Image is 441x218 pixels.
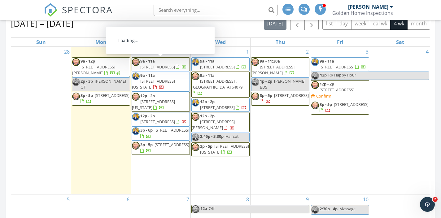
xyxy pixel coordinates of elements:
[251,58,259,66] img: image3.png
[362,194,370,204] a: Go to October 10, 2025
[348,4,388,10] div: [PERSON_NAME]
[311,80,369,100] a: 12p - 2p [STREET_ADDRESS] Confirm
[334,102,369,107] span: [STREET_ADDRESS]
[200,105,235,110] span: [STREET_ADDRESS]
[425,47,430,57] a: Go to October 4, 2025
[140,127,189,139] a: 3p - 6p [STREET_ADDRESS]
[123,47,131,57] a: Go to September 29, 2025
[200,72,215,78] span: 9a - 11a
[200,133,224,139] span: 2:45p - 3:30p
[320,58,334,64] span: 9a - 11a
[154,4,277,16] input: Search everything...
[140,127,153,133] span: 3p - 6p
[320,206,338,211] span: 2:30p - 4p
[200,143,249,155] a: 3p - 5p [STREET_ADDRESS][US_STATE]
[365,47,370,57] a: Go to October 3, 2025
[351,18,370,30] button: week
[260,78,305,90] span: [PERSON_NAME] BDS
[311,206,319,214] img: dev.jpeg
[132,72,175,90] a: 9a - 11a [STREET_ADDRESS][US_STATE]
[251,64,295,76] span: [STREET_ADDRESS][PERSON_NAME]
[320,64,354,70] span: [STREET_ADDRESS]
[433,197,438,202] span: 2
[370,18,391,30] button: cal wk
[311,58,319,66] img: dev.jpeg
[140,58,155,64] span: 9a - 11a
[132,99,175,110] span: [STREET_ADDRESS][US_STATE]
[322,18,336,30] button: list
[72,58,121,76] a: 9a - 12p [STREET_ADDRESS][PERSON_NAME]
[310,47,370,194] td: Go to October 3, 2025
[251,92,309,106] a: 3p - 5p [STREET_ADDRESS]
[131,47,190,194] td: Go to September 30, 2025
[44,8,113,21] a: SPECTORA
[132,127,140,135] img: dev.jpeg
[44,3,58,17] img: The Best Home Inspection Software - Spectora
[140,93,155,98] span: 12p - 2p
[192,113,199,121] img: image3.png
[72,58,80,66] img: image3.png
[192,72,199,80] img: image3.png
[94,38,108,46] a: Monday
[182,47,190,57] a: Go to September 30, 2025
[155,127,189,133] span: [STREET_ADDRESS]
[200,58,247,70] a: 9a - 11a [STREET_ADDRESS]
[140,142,153,147] span: 3p - 5p
[192,133,199,141] img: dev.jpeg
[305,194,310,204] a: Go to October 9, 2025
[260,58,280,64] span: 9a - 11:30a
[320,81,334,87] span: 12p - 2p
[192,99,199,107] img: dev.jpeg
[62,3,113,16] span: SPECTORA
[332,10,393,16] div: Golden Home Inspections
[320,102,369,113] a: 3p - 5p [STREET_ADDRESS]
[200,99,247,110] a: 12p - 2p [STREET_ADDRESS]
[191,142,250,156] a: 3p - 5p [STREET_ADDRESS][US_STATE]
[191,98,250,112] a: 12p - 2p [STREET_ADDRESS]
[336,38,345,46] a: Friday
[305,47,310,57] a: Go to October 2, 2025
[95,93,129,98] span: [STREET_ADDRESS]
[214,38,227,46] a: Wednesday
[192,113,235,130] a: 12p - 2p [STREET_ADDRESS][PERSON_NAME]
[225,133,239,139] span: Haircut
[251,78,259,86] img: dev.jpeg
[200,64,235,70] span: [STREET_ADDRESS]
[209,206,215,211] span: Off
[320,58,366,70] a: 9a - 11a [STREET_ADDRESS]
[140,142,189,153] a: 3p - 5p [STREET_ADDRESS]
[72,57,130,77] a: 9a - 12p [STREET_ADDRESS][PERSON_NAME]
[192,72,242,96] a: 9a - 11a [STREET_ADDRESS] , [GEOGRAPHIC_DATA] 64079
[336,18,351,30] button: day
[245,47,250,57] a: Go to October 1, 2025
[191,57,250,71] a: 9a - 11a [STREET_ADDRESS]
[320,87,354,93] span: [STREET_ADDRESS]
[132,92,190,112] a: 12p - 2p [STREET_ADDRESS][US_STATE]
[320,72,327,80] span: 12p
[11,17,73,30] h2: [DATE] – [DATE]
[140,113,155,119] span: 12p - 2p
[132,113,140,121] img: dev.jpeg
[35,38,47,46] a: Sunday
[192,78,242,90] span: [STREET_ADDRESS] , [GEOGRAPHIC_DATA] 64079
[251,57,309,77] a: 9a - 11:30a [STREET_ADDRESS][PERSON_NAME]
[200,143,249,155] span: [STREET_ADDRESS][US_STATE]
[395,38,405,46] a: Saturday
[190,47,250,194] td: Go to October 1, 2025
[245,194,250,204] a: Go to October 8, 2025
[200,58,215,64] span: 9a - 11a
[420,197,435,212] iframe: Intercom live chat
[140,119,175,124] span: [STREET_ADDRESS]
[407,18,430,30] button: month
[320,81,354,93] a: 12p - 2p [STREET_ADDRESS]
[192,143,199,151] img: image3.png
[72,64,115,76] span: [STREET_ADDRESS][PERSON_NAME]
[81,93,93,98] span: 3p - 5p
[140,72,155,78] span: 9a - 11a
[72,93,80,100] img: image3.png
[316,94,331,98] div: Confirm
[200,143,212,149] span: 3p - 5p
[191,112,250,132] a: 12p - 2p [STREET_ADDRESS][PERSON_NAME]
[191,72,250,98] a: 9a - 11a [STREET_ADDRESS] , [GEOGRAPHIC_DATA] 64079
[200,113,215,119] span: 12p - 2p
